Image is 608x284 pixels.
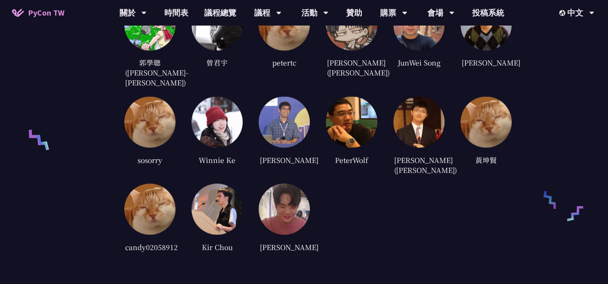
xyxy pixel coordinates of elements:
[191,184,243,235] img: 1422dbae1f7d1b7c846d16e7791cd687.jpg
[191,97,243,148] img: 666459b874776088829a0fab84ecbfc6.jpg
[124,241,175,253] div: candy02058912
[460,57,512,69] div: [PERSON_NAME]
[124,97,175,148] img: default.0dba411.jpg
[124,57,175,89] div: 郭學聰 ([PERSON_NAME]-[PERSON_NAME])
[28,7,64,19] span: PyCon TW
[460,97,512,148] img: default.0dba411.jpg
[259,184,310,235] img: c22c2e10e811a593462dda8c54eb193e.jpg
[259,154,310,166] div: [PERSON_NAME]
[191,241,243,253] div: Kir Chou
[326,97,377,148] img: fc8a005fc59e37cdaca7cf5c044539c8.jpg
[393,154,445,176] div: [PERSON_NAME] ([PERSON_NAME])
[460,154,512,166] div: 黃坤賢
[259,241,310,253] div: [PERSON_NAME]
[191,57,243,69] div: 曾君宇
[559,10,567,16] img: Locale Icon
[124,154,175,166] div: sosorry
[259,97,310,148] img: ca361b68c0e016b2f2016b0cb8f298d8.jpg
[326,154,377,166] div: PeterWolf
[393,57,445,69] div: JunWei Song
[326,57,377,79] div: [PERSON_NAME] ([PERSON_NAME])
[259,57,310,69] div: petertc
[12,9,24,17] img: Home icon of PyCon TW 2025
[124,184,175,235] img: default.0dba411.jpg
[4,3,72,23] a: PyCon TW
[393,97,445,148] img: a9d086477deb5ee7d1da43ccc7d68f28.jpg
[191,154,243,166] div: Winnie Ke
